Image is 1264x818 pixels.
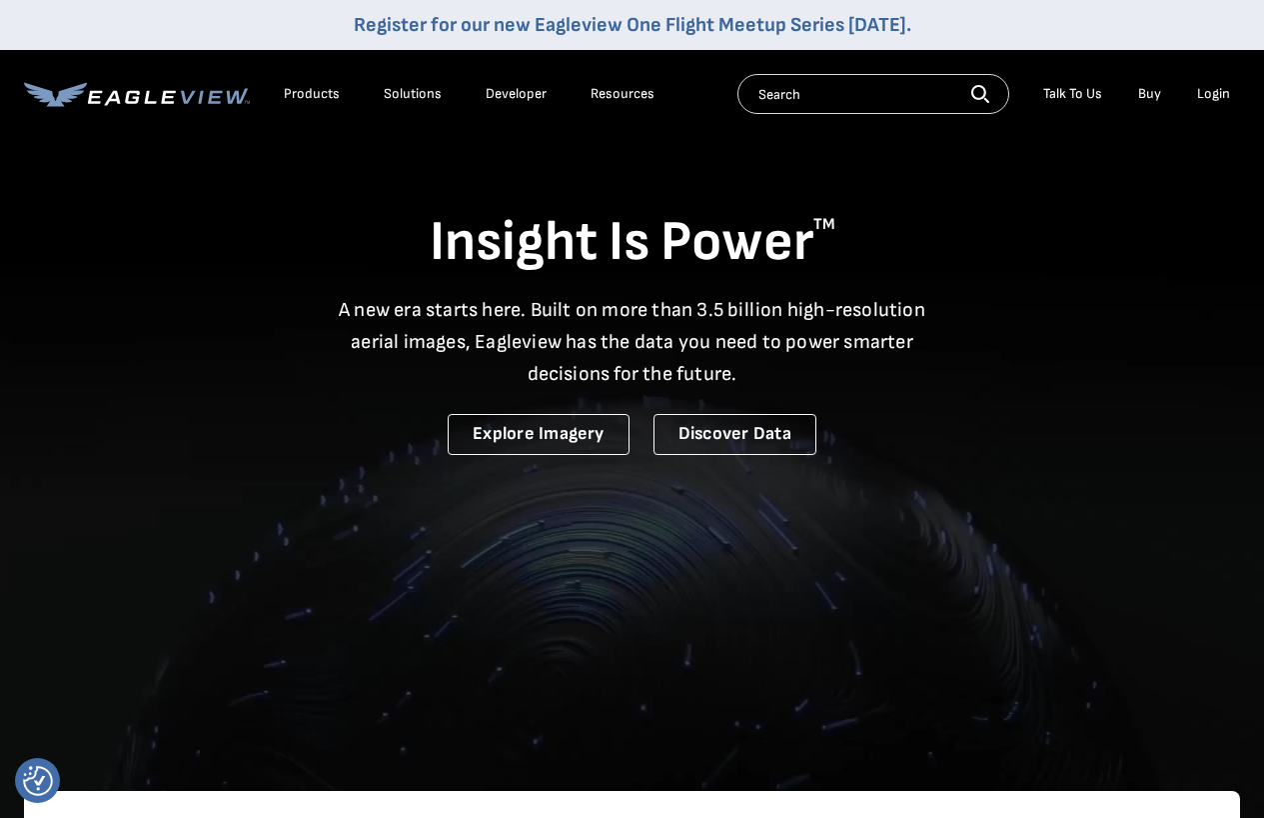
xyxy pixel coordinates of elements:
[653,414,816,455] a: Discover Data
[448,414,630,455] a: Explore Imagery
[284,85,340,103] div: Products
[737,74,1009,114] input: Search
[327,294,938,390] p: A new era starts here. Built on more than 3.5 billion high-resolution aerial images, Eagleview ha...
[1138,85,1161,103] a: Buy
[1197,85,1230,103] div: Login
[23,766,53,796] button: Consent Preferences
[384,85,442,103] div: Solutions
[1043,85,1102,103] div: Talk To Us
[813,215,835,234] sup: TM
[591,85,654,103] div: Resources
[24,208,1240,278] h1: Insight Is Power
[354,13,911,37] a: Register for our new Eagleview One Flight Meetup Series [DATE].
[23,766,53,796] img: Revisit consent button
[486,85,547,103] a: Developer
